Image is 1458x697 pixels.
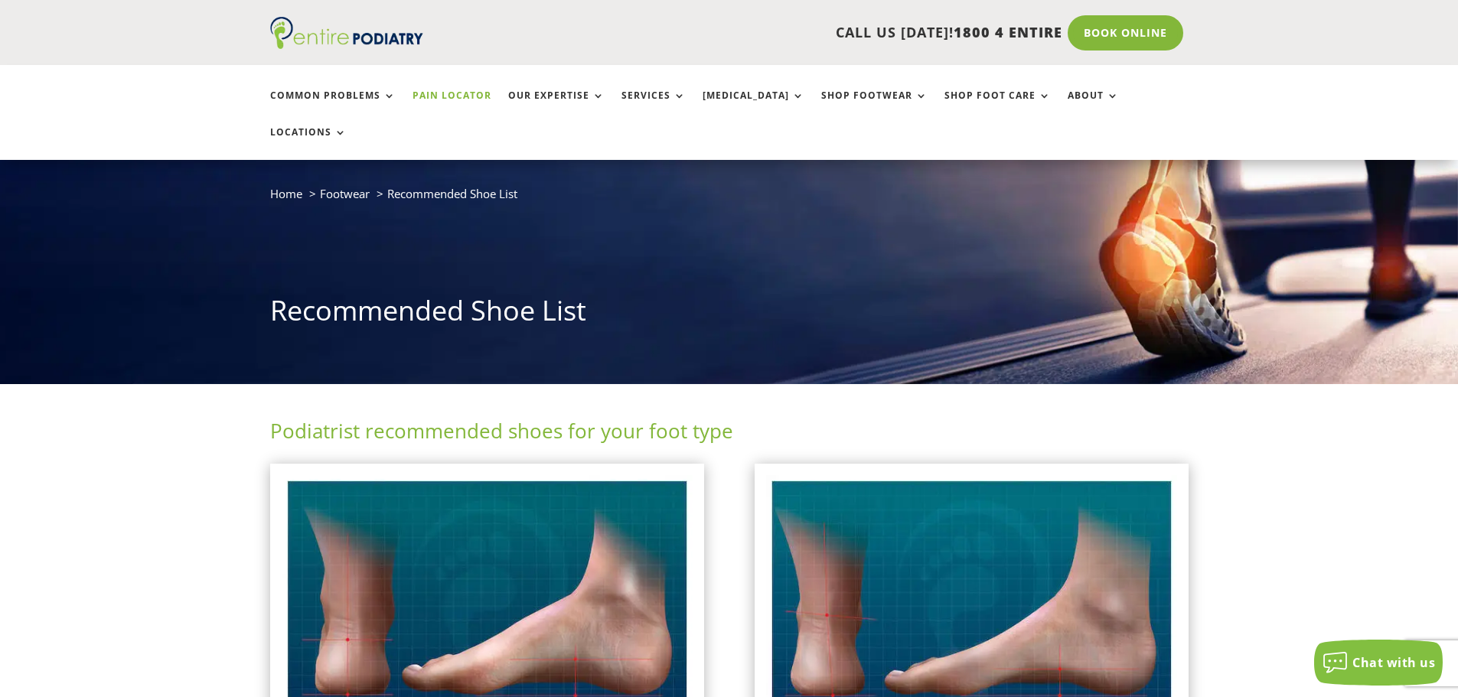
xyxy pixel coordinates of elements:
[621,90,686,123] a: Services
[821,90,928,123] a: Shop Footwear
[1068,15,1183,50] a: Book Online
[270,186,302,201] a: Home
[1314,640,1443,686] button: Chat with us
[413,90,491,123] a: Pain Locator
[1352,654,1435,671] span: Chat with us
[270,292,1189,337] h1: Recommended Shoe List
[482,23,1062,43] p: CALL US [DATE]!
[270,17,423,49] img: logo (1)
[270,417,1189,452] h2: Podiatrist recommended shoes for your foot type
[270,127,347,160] a: Locations
[508,90,605,123] a: Our Expertise
[270,184,1189,215] nav: breadcrumb
[1068,90,1119,123] a: About
[270,90,396,123] a: Common Problems
[387,186,517,201] span: Recommended Shoe List
[320,186,370,201] a: Footwear
[954,23,1062,41] span: 1800 4 ENTIRE
[944,90,1051,123] a: Shop Foot Care
[270,37,423,52] a: Entire Podiatry
[703,90,804,123] a: [MEDICAL_DATA]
